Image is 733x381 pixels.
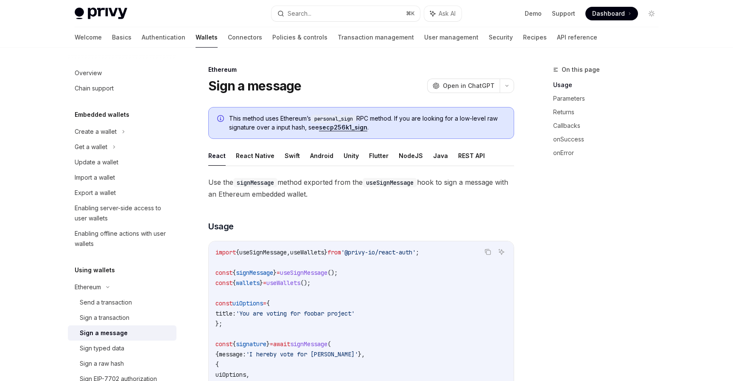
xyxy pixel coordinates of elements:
[75,265,115,275] h5: Using wallets
[232,279,236,287] span: {
[80,297,132,308] div: Send a transaction
[75,110,129,120] h5: Embedded wallets
[232,299,263,307] span: uiOptions
[75,203,171,223] div: Enabling server-side access to user wallets
[523,27,547,48] a: Recipes
[369,146,389,166] button: Flutter
[416,248,419,256] span: ;
[443,82,495,90] span: Open in ChatGPT
[75,27,102,48] a: Welcome
[75,127,117,137] div: Create a wallet
[75,83,114,93] div: Chain support
[75,188,116,198] div: Export a wallet
[233,178,277,187] code: signMessage
[80,328,128,338] div: Sign a message
[439,9,456,18] span: Ask AI
[496,246,507,257] button: Ask AI
[525,9,542,18] a: Demo
[68,185,176,200] a: Export a wallet
[263,279,266,287] span: =
[552,9,575,18] a: Support
[68,341,176,356] a: Sign typed data
[236,146,274,166] button: React Native
[272,27,327,48] a: Policies & controls
[68,200,176,226] a: Enabling server-side access to user wallets
[424,6,462,21] button: Ask AI
[489,27,513,48] a: Security
[290,340,327,348] span: signMessage
[68,310,176,325] a: Sign a transaction
[327,248,341,256] span: from
[215,340,232,348] span: const
[80,313,129,323] div: Sign a transaction
[327,340,331,348] span: (
[553,133,665,146] a: onSuccess
[75,8,127,20] img: light logo
[406,10,415,17] span: ⌘ K
[290,248,324,256] span: useWallets
[215,361,219,368] span: {
[562,65,600,75] span: On this page
[280,269,327,277] span: useSignMessage
[300,279,311,287] span: ();
[215,310,236,317] span: title:
[266,340,270,348] span: }
[645,7,658,20] button: Toggle dark mode
[236,248,239,256] span: {
[236,340,266,348] span: signature
[215,299,232,307] span: const
[80,358,124,369] div: Sign a raw hash
[196,27,218,48] a: Wallets
[208,65,514,74] div: Ethereum
[482,246,493,257] button: Copy the contents from the code block
[553,105,665,119] a: Returns
[324,248,327,256] span: }
[270,340,273,348] span: =
[553,119,665,133] a: Callbacks
[358,350,365,358] span: },
[215,371,246,378] span: uiOptions
[458,146,485,166] button: REST API
[236,279,260,287] span: wallets
[68,226,176,251] a: Enabling offline actions with user wallets
[592,9,625,18] span: Dashboard
[75,68,102,78] div: Overview
[236,310,355,317] span: 'You are voting for foobar project'
[208,176,514,200] span: Use the method exported from the hook to sign a message with an Ethereum embedded wallet.
[228,27,262,48] a: Connectors
[363,178,417,187] code: useSignMessage
[229,114,505,132] span: This method uses Ethereum’s RPC method. If you are looking for a low-level raw signature over a i...
[75,282,101,292] div: Ethereum
[327,269,338,277] span: ();
[208,146,226,166] button: React
[236,269,273,277] span: signMessage
[68,81,176,96] a: Chain support
[399,146,423,166] button: NodeJS
[217,115,226,124] svg: Info
[68,356,176,371] a: Sign a raw hash
[338,27,414,48] a: Transaction management
[75,172,115,183] div: Import a wallet
[557,27,597,48] a: API reference
[311,115,356,123] code: personal_sign
[219,350,246,358] span: message:
[112,27,131,48] a: Basics
[260,279,263,287] span: }
[232,269,236,277] span: {
[310,146,333,166] button: Android
[68,155,176,170] a: Update a wallet
[266,299,270,307] span: {
[266,279,300,287] span: useWallets
[232,340,236,348] span: {
[215,350,219,358] span: {
[341,248,416,256] span: '@privy-io/react-auth'
[288,8,311,19] div: Search...
[68,295,176,310] a: Send a transaction
[215,248,236,256] span: import
[344,146,359,166] button: Unity
[273,340,290,348] span: await
[271,6,420,21] button: Search...⌘K
[142,27,185,48] a: Authentication
[80,343,124,353] div: Sign typed data
[215,320,222,327] span: };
